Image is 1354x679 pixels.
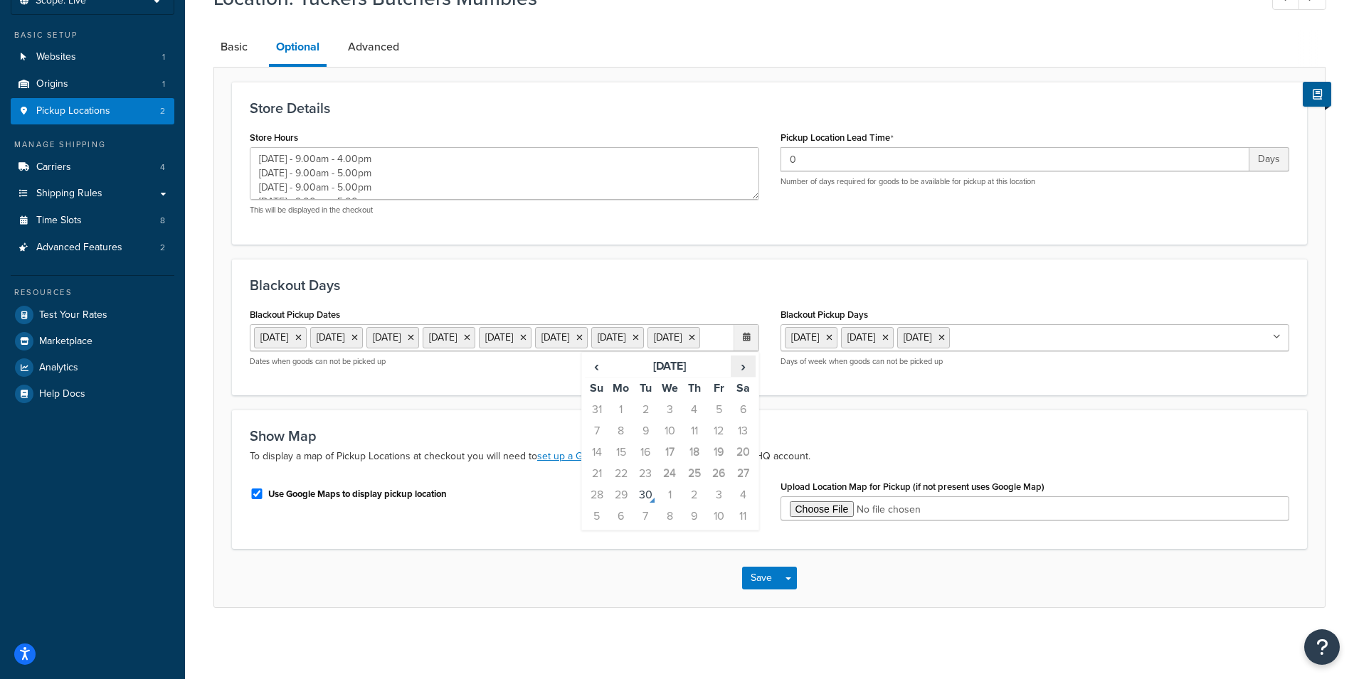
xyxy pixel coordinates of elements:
li: [DATE] [647,327,700,348]
td: 2 [633,399,657,420]
td: 8 [657,506,682,527]
td: 29 [609,484,633,506]
td: 28 [585,484,609,506]
a: Websites1 [11,44,174,70]
li: Websites [11,44,174,70]
span: [DATE] [847,330,875,345]
td: 13 [731,420,755,442]
a: Marketplace [11,328,174,354]
td: 11 [731,506,755,527]
label: Blackout Pickup Dates [250,309,340,320]
span: Help Docs [39,388,85,400]
span: Advanced Features [36,242,122,254]
th: Mo [609,377,633,399]
a: Basic [213,30,255,64]
td: 7 [633,506,657,527]
td: 24 [657,463,682,484]
li: [DATE] [310,327,363,348]
label: Blackout Pickup Days [781,309,868,320]
td: 20 [731,442,755,463]
span: ‹ [586,356,608,376]
td: 9 [633,420,657,442]
a: Optional [269,30,327,67]
button: Open Resource Center [1304,629,1340,665]
li: [DATE] [535,327,588,348]
p: This will be displayed in the checkout [250,205,759,215]
td: 6 [609,506,633,527]
td: 10 [657,420,682,442]
a: Advanced Features2 [11,235,174,261]
a: Time Slots8 [11,208,174,234]
li: [DATE] [423,327,475,348]
td: 11 [682,420,707,442]
td: 12 [707,420,731,442]
td: 9 [682,506,707,527]
a: Pickup Locations2 [11,98,174,124]
span: 1 [162,51,165,63]
td: 7 [585,420,609,442]
span: Test Your Rates [39,309,107,321]
span: 2 [160,242,165,254]
a: Analytics [11,355,174,380]
p: Number of days required for goods to be available for pickup at this location [781,176,1290,187]
span: 8 [160,215,165,227]
li: [DATE] [479,327,531,348]
li: Carriers [11,154,174,181]
td: 1 [609,399,633,420]
li: [DATE] [254,327,307,348]
td: 19 [707,442,731,463]
button: Save [742,567,781,589]
td: 31 [585,399,609,420]
label: Upload Location Map for Pickup (if not present uses Google Map) [781,481,1044,492]
label: Pickup Location Lead Time [781,132,894,144]
td: 23 [633,463,657,484]
span: Time Slots [36,215,82,227]
th: We [657,377,682,399]
td: 17 [657,442,682,463]
span: [DATE] [904,330,931,345]
span: Marketplace [39,336,92,348]
a: Advanced [341,30,406,64]
th: Th [682,377,707,399]
td: 5 [585,506,609,527]
button: Show Help Docs [1303,82,1331,107]
td: 10 [707,506,731,527]
span: Shipping Rules [36,188,102,200]
span: Days [1249,147,1289,171]
a: Origins1 [11,71,174,97]
div: Manage Shipping [11,139,174,151]
td: 5 [707,399,731,420]
span: Websites [36,51,76,63]
td: 4 [682,399,707,420]
label: Use Google Maps to display pickup location [268,488,447,501]
li: Shipping Rules [11,181,174,207]
th: Tu [633,377,657,399]
li: Origins [11,71,174,97]
a: Help Docs [11,381,174,407]
textarea: [DATE] - 9.00am - 4.00pm [DATE] - 9.00am - 5.00pm [DATE] - 9.00am - 5.00pm [DATE] - 9.00am - 5.00... [250,147,759,200]
td: 2 [682,484,707,506]
li: Time Slots [11,208,174,234]
td: 16 [633,442,657,463]
td: 14 [585,442,609,463]
td: 22 [609,463,633,484]
td: 4 [731,484,755,506]
li: [DATE] [591,327,644,348]
span: Analytics [39,362,78,374]
p: Days of week when goods can not be picked up [781,356,1290,367]
td: 3 [657,399,682,420]
td: 15 [609,442,633,463]
p: To display a map of Pickup Locations at checkout you will need to within your ShipperHQ account. [250,448,1289,465]
a: Test Your Rates [11,302,174,328]
td: 6 [731,399,755,420]
span: 2 [160,105,165,117]
span: 4 [160,161,165,173]
td: 25 [682,463,707,484]
td: 26 [707,463,731,484]
a: Carriers4 [11,154,174,181]
h3: Show Map [250,428,1289,444]
div: Resources [11,287,174,299]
